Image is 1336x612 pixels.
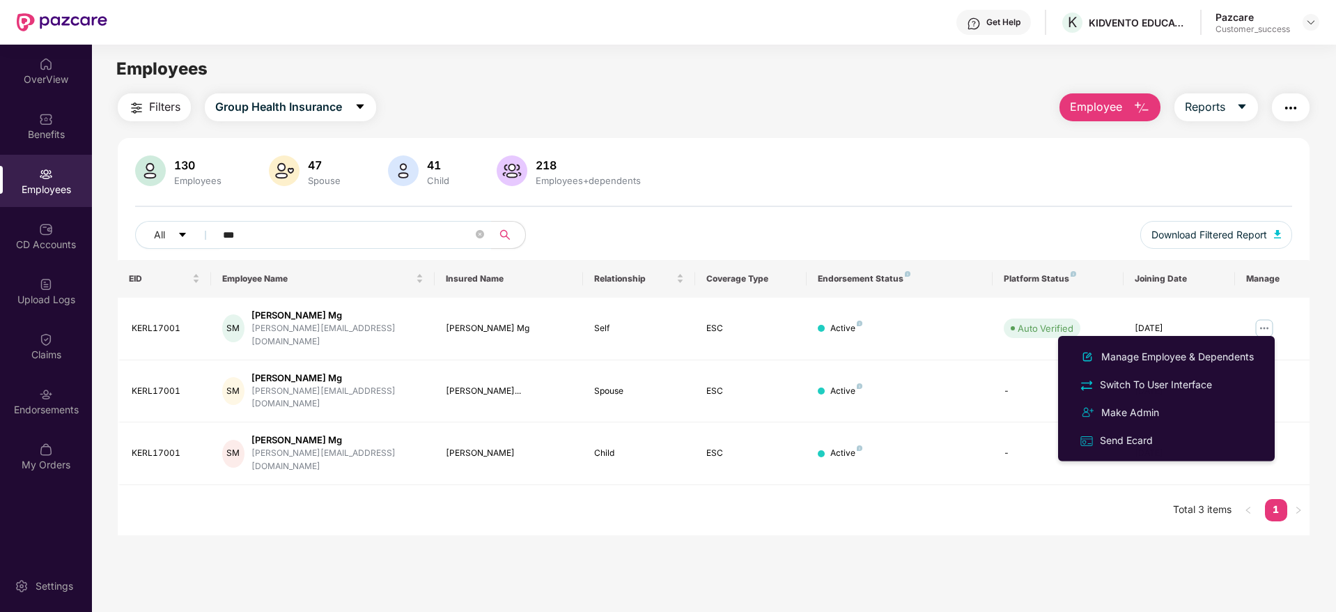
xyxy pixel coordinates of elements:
[269,155,300,186] img: svg+xml;base64,PHN2ZyB4bWxucz0iaHR0cDovL3d3dy53My5vcmcvMjAwMC9zdmciIHhtbG5zOnhsaW5rPSJodHRwOi8vd3...
[251,309,424,322] div: [PERSON_NAME] Mg
[1059,93,1160,121] button: Employee
[435,260,584,298] th: Insured Name
[305,175,343,186] div: Spouse
[39,443,53,457] img: svg+xml;base64,PHN2ZyBpZD0iTXlfT3JkZXJzIiBkYXRhLW5hbWU9Ik15IE9yZGVycyIgeG1sbnM9Imh0dHA6Ly93d3cudz...
[222,273,413,284] span: Employee Name
[993,422,1123,485] td: -
[857,445,862,451] img: svg+xml;base64,PHN2ZyB4bWxucz0iaHR0cDovL3d3dy53My5vcmcvMjAwMC9zdmciIHdpZHRoPSI4IiBoZWlnaHQ9IjgiIH...
[706,385,795,398] div: ESC
[31,579,77,593] div: Settings
[497,155,527,186] img: svg+xml;base64,PHN2ZyB4bWxucz0iaHR0cDovL3d3dy53My5vcmcvMjAwMC9zdmciIHhtbG5zOnhsaW5rPSJodHRwOi8vd3...
[905,271,910,277] img: svg+xml;base64,PHN2ZyB4bWxucz0iaHR0cDovL3d3dy53My5vcmcvMjAwMC9zdmciIHdpZHRoPSI4IiBoZWlnaHQ9IjgiIH...
[594,447,683,460] div: Child
[251,447,424,473] div: [PERSON_NAME][EMAIL_ADDRESS][DOMAIN_NAME]
[1282,100,1299,116] img: svg+xml;base64,PHN2ZyB4bWxucz0iaHR0cDovL3d3dy53My5vcmcvMjAwMC9zdmciIHdpZHRoPSIyNCIgaGVpZ2h0PSIyNC...
[1070,98,1122,116] span: Employee
[491,221,526,249] button: search
[818,273,981,284] div: Endorsement Status
[1068,14,1077,31] span: K
[706,322,795,335] div: ESC
[1071,271,1076,277] img: svg+xml;base64,PHN2ZyB4bWxucz0iaHR0cDovL3d3dy53My5vcmcvMjAwMC9zdmciIHdpZHRoPSI4IiBoZWlnaHQ9IjgiIH...
[695,260,807,298] th: Coverage Type
[251,372,424,385] div: [PERSON_NAME] Mg
[39,388,53,401] img: svg+xml;base64,PHN2ZyBpZD0iRW5kb3JzZW1lbnRzIiB4bWxucz0iaHR0cDovL3d3dy53My5vcmcvMjAwMC9zdmciIHdpZH...
[222,440,244,468] div: SM
[446,385,573,398] div: [PERSON_NAME]...
[446,447,573,460] div: [PERSON_NAME]
[149,98,180,116] span: Filters
[116,59,208,79] span: Employees
[132,322,200,335] div: KERL17001
[15,579,29,593] img: svg+xml;base64,PHN2ZyBpZD0iU2V0dGluZy0yMHgyMCIgeG1sbnM9Imh0dHA6Ly93d3cudzMub3JnLzIwMDAvc3ZnIiB3aW...
[830,447,862,460] div: Active
[132,385,200,398] div: KERL17001
[135,221,220,249] button: Allcaret-down
[1185,98,1225,116] span: Reports
[211,260,435,298] th: Employee Name
[1237,499,1259,521] button: left
[251,322,424,349] div: [PERSON_NAME][EMAIL_ADDRESS][DOMAIN_NAME]
[594,273,673,284] span: Relationship
[132,447,200,460] div: KERL17001
[1244,506,1252,514] span: left
[533,175,644,186] div: Employees+dependents
[594,385,683,398] div: Spouse
[251,434,424,447] div: [PERSON_NAME] Mg
[17,13,107,31] img: New Pazcare Logo
[857,321,862,326] img: svg+xml;base64,PHN2ZyB4bWxucz0iaHR0cDovL3d3dy53My5vcmcvMjAwMC9zdmciIHdpZHRoPSI4IiBoZWlnaHQ9IjgiIH...
[491,229,518,240] span: search
[1135,322,1224,335] div: [DATE]
[205,93,376,121] button: Group Health Insurancecaret-down
[424,175,452,186] div: Child
[222,377,244,405] div: SM
[857,383,862,389] img: svg+xml;base64,PHN2ZyB4bWxucz0iaHR0cDovL3d3dy53My5vcmcvMjAwMC9zdmciIHdpZHRoPSI4IiBoZWlnaHQ9IjgiIH...
[1135,385,1224,398] div: [DATE]
[706,447,795,460] div: ESC
[1140,221,1292,249] button: Download Filtered Report
[1235,260,1310,298] th: Manage
[1265,499,1287,521] li: 1
[1294,506,1303,514] span: right
[1004,273,1112,284] div: Platform Status
[476,229,484,242] span: close-circle
[1274,230,1281,238] img: svg+xml;base64,PHN2ZyB4bWxucz0iaHR0cDovL3d3dy53My5vcmcvMjAwMC9zdmciIHhtbG5zOnhsaW5rPSJodHRwOi8vd3...
[1215,10,1290,24] div: Pazcare
[967,17,981,31] img: svg+xml;base64,PHN2ZyBpZD0iSGVscC0zMngzMiIgeG1sbnM9Imh0dHA6Ly93d3cudzMub3JnLzIwMDAvc3ZnIiB3aWR0aD...
[1174,93,1258,121] button: Reportscaret-down
[128,100,145,116] img: svg+xml;base64,PHN2ZyB4bWxucz0iaHR0cDovL3d3dy53My5vcmcvMjAwMC9zdmciIHdpZHRoPSIyNCIgaGVpZ2h0PSIyNC...
[1215,24,1290,35] div: Customer_success
[1089,16,1186,29] div: KIDVENTO EDUCATION AND RESEARCH PRIVATE LIMITED
[533,158,644,172] div: 218
[39,57,53,71] img: svg+xml;base64,PHN2ZyBpZD0iSG9tZSIgeG1sbnM9Imh0dHA6Ly93d3cudzMub3JnLzIwMDAvc3ZnIiB3aWR0aD0iMjAiIG...
[594,322,683,335] div: Self
[830,385,862,398] div: Active
[424,158,452,172] div: 41
[1236,101,1248,114] span: caret-down
[583,260,694,298] th: Relationship
[39,112,53,126] img: svg+xml;base64,PHN2ZyBpZD0iQmVuZWZpdHMiIHhtbG5zPSJodHRwOi8vd3d3LnczLm9yZy8yMDAwL3N2ZyIgd2lkdGg9Ij...
[129,273,189,284] span: EID
[118,260,211,298] th: EID
[355,101,366,114] span: caret-down
[446,322,573,335] div: [PERSON_NAME] Mg
[305,158,343,172] div: 47
[215,98,342,116] span: Group Health Insurance
[251,385,424,411] div: [PERSON_NAME][EMAIL_ADDRESS][DOMAIN_NAME]
[154,227,165,243] span: All
[1287,499,1310,521] button: right
[388,155,419,186] img: svg+xml;base64,PHN2ZyB4bWxucz0iaHR0cDovL3d3dy53My5vcmcvMjAwMC9zdmciIHhtbG5zOnhsaW5rPSJodHRwOi8vd3...
[1018,321,1073,335] div: Auto Verified
[39,222,53,236] img: svg+xml;base64,PHN2ZyBpZD0iQ0RfQWNjb3VudHMiIGRhdGEtbmFtZT0iQ0QgQWNjb3VudHMiIHhtbG5zPSJodHRwOi8vd3...
[986,17,1020,28] div: Get Help
[39,277,53,291] img: svg+xml;base64,PHN2ZyBpZD0iVXBsb2FkX0xvZ3MiIGRhdGEtbmFtZT0iVXBsb2FkIExvZ3MiIHhtbG5zPSJodHRwOi8vd3...
[178,230,187,241] span: caret-down
[1151,227,1267,243] span: Download Filtered Report
[1173,499,1232,521] li: Total 3 items
[171,158,224,172] div: 130
[1133,100,1150,116] img: svg+xml;base64,PHN2ZyB4bWxucz0iaHR0cDovL3d3dy53My5vcmcvMjAwMC9zdmciIHhtbG5zOnhsaW5rPSJodHRwOi8vd3...
[135,155,166,186] img: svg+xml;base64,PHN2ZyB4bWxucz0iaHR0cDovL3d3dy53My5vcmcvMjAwMC9zdmciIHhtbG5zOnhsaW5rPSJodHRwOi8vd3...
[222,314,244,342] div: SM
[1135,447,1224,460] div: [DATE]
[39,167,53,181] img: svg+xml;base64,PHN2ZyBpZD0iRW1wbG95ZWVzIiB4bWxucz0iaHR0cDovL3d3dy53My5vcmcvMjAwMC9zdmciIHdpZHRoPS...
[993,360,1123,423] td: -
